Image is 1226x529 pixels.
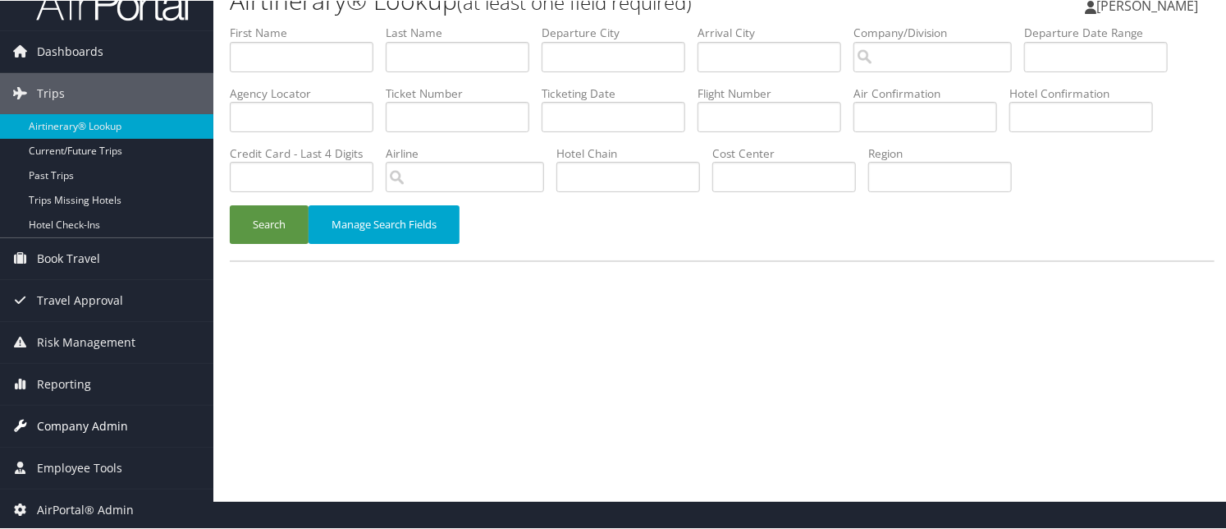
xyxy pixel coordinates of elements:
span: Book Travel [37,237,100,278]
label: Credit Card - Last 4 Digits [230,145,386,161]
label: Region [868,145,1024,161]
span: Employee Tools [37,447,122,488]
button: Manage Search Fields [309,205,460,243]
button: Search [230,205,309,243]
label: Hotel Confirmation [1009,85,1165,101]
label: Flight Number [698,85,853,101]
label: Hotel Chain [556,145,712,161]
label: First Name [230,24,386,40]
label: Ticketing Date [542,85,698,101]
span: Dashboards [37,30,103,71]
label: Agency Locator [230,85,386,101]
label: Arrival City [698,24,853,40]
label: Departure City [542,24,698,40]
label: Last Name [386,24,542,40]
label: Air Confirmation [853,85,1009,101]
span: Travel Approval [37,279,123,320]
span: Trips [37,72,65,113]
span: Reporting [37,363,91,404]
span: Company Admin [37,405,128,446]
label: Company/Division [853,24,1024,40]
label: Cost Center [712,145,868,161]
span: Risk Management [37,321,135,362]
label: Airline [386,145,556,161]
label: Ticket Number [386,85,542,101]
label: Departure Date Range [1024,24,1180,40]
